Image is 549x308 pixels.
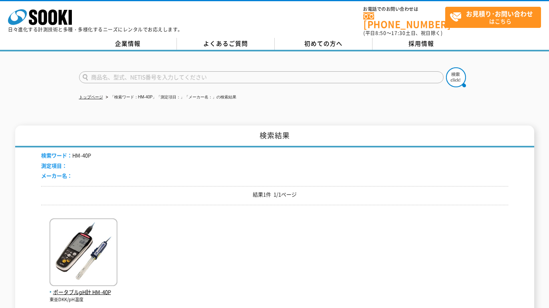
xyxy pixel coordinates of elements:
li: HM-40P [41,151,91,160]
img: HM-40P [50,218,117,288]
h1: 検索結果 [15,126,534,147]
a: よくあるご質問 [177,38,275,50]
a: 企業情報 [79,38,177,50]
a: トップページ [79,95,103,99]
span: (平日 ～ 土日、祝日除く) [363,29,442,37]
img: btn_search.png [446,67,466,87]
span: 検索ワード： [41,151,72,159]
li: 「検索ワード：HM-40P」「測定項目：」「メーカー名：」の検索結果 [104,93,237,102]
span: 測定項目： [41,162,67,169]
p: 日々進化する計測技術と多種・多様化するニーズにレンタルでお応えします。 [8,27,183,32]
span: メーカー名： [41,172,72,179]
p: 結果1件 1/1ページ [41,190,508,199]
strong: お見積り･お問い合わせ [466,9,533,18]
a: 初めての方へ [275,38,373,50]
span: 8:50 [375,29,386,37]
input: 商品名、型式、NETIS番号を入力してください [79,71,444,83]
span: お電話でのお問い合わせは [363,7,445,12]
span: ポータブルpH計 HM-40P [50,288,117,296]
a: [PHONE_NUMBER] [363,12,445,29]
a: お見積り･お問い合わせはこちら [445,7,541,28]
span: 初めての方へ [304,39,343,48]
a: ポータブルpH計 HM-40P [50,280,117,296]
span: 17:30 [391,29,406,37]
p: 東亜DKK/pH温度 [50,296,117,303]
span: はこちら [450,7,541,27]
a: 採用情報 [373,38,470,50]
